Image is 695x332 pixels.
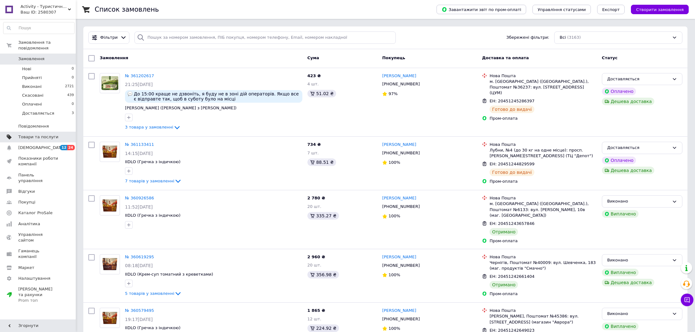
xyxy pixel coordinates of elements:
[100,55,128,60] span: Замовлення
[490,260,597,271] div: Чернігів, Поштомат №40009: вул. Шевченка, 183 (маг. продуктів "Cмачно")
[607,257,669,264] div: Виконано
[18,221,40,227] span: Аналітика
[60,145,67,150] span: 12
[125,142,154,147] a: № 361133411
[307,255,325,259] span: 2 960 ₴
[125,213,181,218] a: IIDLO (Гречка з індичкою)
[100,144,120,159] img: Фото товару
[532,5,591,14] button: Управління статусами
[125,151,153,156] span: 14:15[DATE]
[307,324,339,332] div: 224.92 ₴
[125,82,153,87] span: 21:25[DATE]
[381,80,421,88] div: [PHONE_NUMBER]
[490,238,597,244] div: Пром-оплата
[307,73,321,78] span: 423 ₴
[506,35,549,41] span: Збережені фільтри:
[602,88,636,95] div: Оплачено
[607,311,669,317] div: Виконано
[21,9,76,15] div: Ваш ID: 2580307
[100,254,120,274] a: Фото товару
[389,91,398,96] span: 97%
[490,221,534,226] span: ЕН: 20451243657846
[538,7,586,12] span: Управління статусами
[22,75,42,81] span: Прийняті
[125,308,154,313] a: № 360579495
[125,291,182,296] a: 5 товарів у замовленні
[125,325,181,330] a: IIDLO (Гречка з індичкою)
[389,214,400,218] span: 100%
[631,5,689,14] button: Створити замовлення
[307,151,319,155] span: 7 шт.
[125,255,154,259] a: № 360619295
[490,116,597,121] div: Пром-оплата
[307,158,336,166] div: 88.51 ₴
[307,263,321,267] span: 20 шт.
[18,145,65,151] span: [DEMOGRAPHIC_DATA]
[307,142,321,147] span: 734 ₴
[18,298,58,303] div: Prom топ
[100,195,120,215] a: Фото товару
[602,55,618,60] span: Статус
[18,248,58,260] span: Гаманець компанії
[490,179,597,184] div: Пром-оплата
[125,196,154,200] a: № 360926586
[490,274,534,279] span: ЕН: 20451242661404
[307,90,336,97] div: 51.02 ₴
[602,7,620,12] span: Експорт
[18,123,49,129] span: Повідомлення
[382,254,416,260] a: [PERSON_NAME]
[18,276,50,281] span: Налаштування
[125,106,236,110] span: [PERSON_NAME] ([PERSON_NAME] з [PERSON_NAME])
[490,228,518,236] div: Отримано
[22,111,54,116] span: Доставляється
[389,272,400,277] span: 100%
[382,55,405,60] span: Покупець
[607,198,669,205] div: Виконано
[490,308,597,313] div: Нова Пошта
[67,145,74,150] span: 24
[442,7,521,12] span: Завантажити звіт по пром-оплаті
[72,101,74,107] span: 0
[3,22,74,34] input: Пошук
[490,281,518,289] div: Отримано
[381,149,421,157] div: [PHONE_NUMBER]
[389,326,400,331] span: 100%
[125,272,213,277] a: IIDLO (Крем-суп томатний з креветками)
[65,84,74,89] span: 2721
[307,308,325,313] span: 1 865 ₴
[18,189,35,194] span: Відгуки
[125,179,174,183] span: 7 товарів у замовленні
[72,66,74,72] span: 0
[22,66,31,72] span: Нові
[100,308,120,328] a: Фото товару
[307,204,321,209] span: 20 шт.
[128,91,133,96] img: :speech_balloon:
[602,279,654,286] div: Дешева доставка
[602,98,654,105] div: Дешева доставка
[482,55,529,60] span: Доставка та оплата
[22,84,42,89] span: Виконані
[307,55,319,60] span: Cума
[72,75,74,81] span: 0
[490,313,597,325] div: [PERSON_NAME], Поштомат №45386: вул. [STREET_ADDRESS] (магазин "Аврора")
[490,142,597,147] div: Нова Пошта
[490,195,597,201] div: Нова Пошта
[125,125,181,129] a: 3 товара у замовленні
[602,323,639,330] div: Виплачено
[18,210,52,216] span: Каталог ProSale
[100,142,120,162] a: Фото товару
[72,111,74,116] span: 3
[490,106,534,113] div: Готово до видачі
[607,145,669,151] div: Доставляється
[125,317,153,322] span: 19:17[DATE]
[18,199,35,205] span: Покупці
[490,73,597,79] div: Нова Пошта
[125,291,174,296] span: 5 товарів у замовленні
[597,5,625,14] button: Експорт
[125,73,154,78] a: № 361202617
[382,308,416,314] a: [PERSON_NAME]
[307,82,319,86] span: 4 шт.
